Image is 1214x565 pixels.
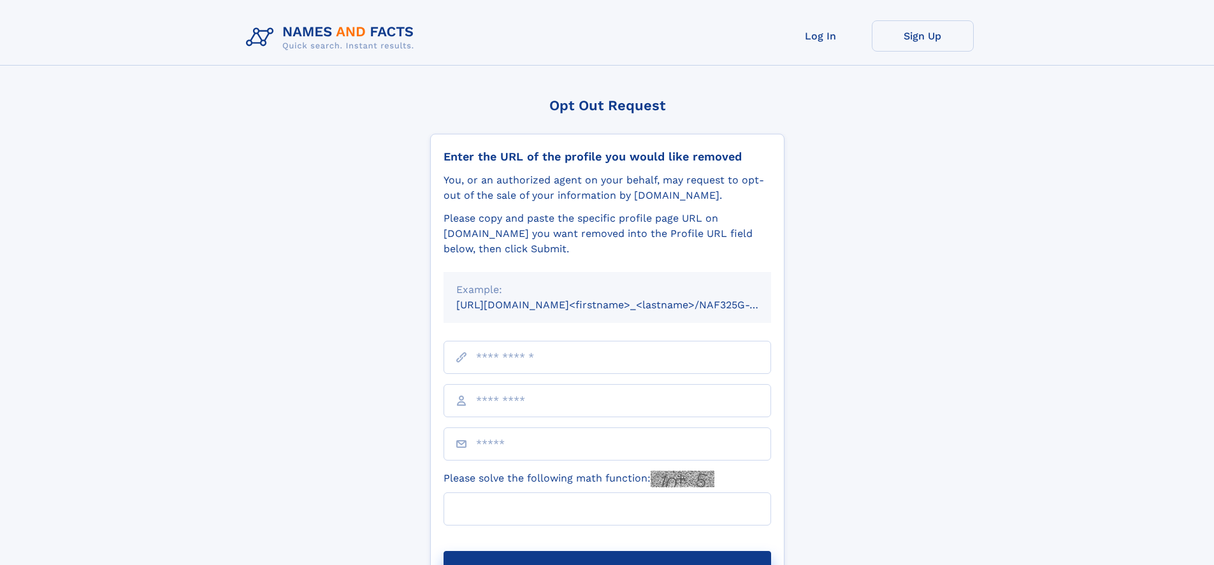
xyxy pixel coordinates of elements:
[444,471,714,487] label: Please solve the following math function:
[241,20,424,55] img: Logo Names and Facts
[770,20,872,52] a: Log In
[456,299,795,311] small: [URL][DOMAIN_NAME]<firstname>_<lastname>/NAF325G-xxxxxxxx
[444,150,771,164] div: Enter the URL of the profile you would like removed
[444,173,771,203] div: You, or an authorized agent on your behalf, may request to opt-out of the sale of your informatio...
[444,211,771,257] div: Please copy and paste the specific profile page URL on [DOMAIN_NAME] you want removed into the Pr...
[430,97,784,113] div: Opt Out Request
[872,20,974,52] a: Sign Up
[456,282,758,297] div: Example:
